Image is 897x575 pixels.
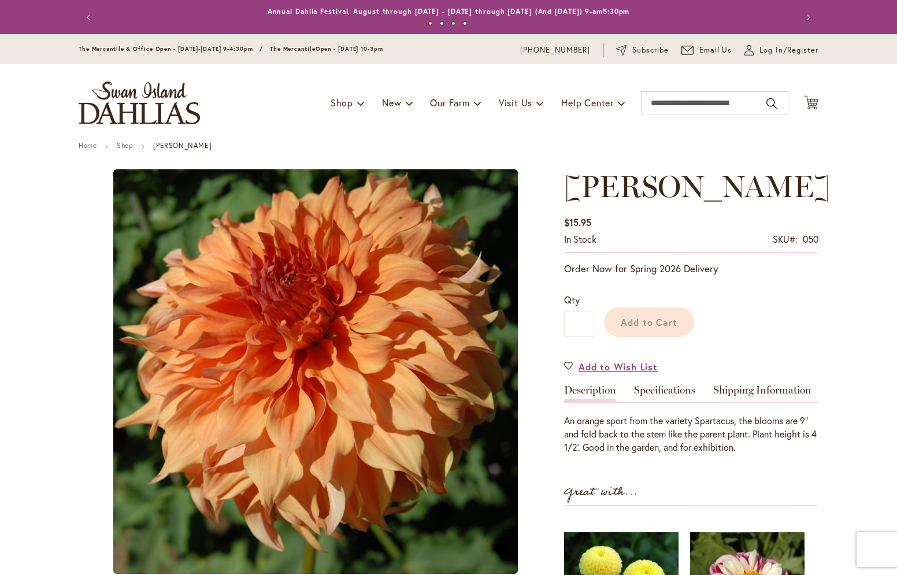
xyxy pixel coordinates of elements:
[440,21,444,25] button: 2 of 4
[634,385,695,402] a: Specifications
[9,534,41,566] iframe: Launch Accessibility Center
[79,141,97,150] a: Home
[564,216,591,228] span: $15.95
[520,44,590,56] a: [PHONE_NUMBER]
[561,97,614,109] span: Help Center
[579,360,658,373] span: Add to Wish List
[759,44,818,56] span: Log In/Register
[430,97,469,109] span: Our Farm
[632,44,669,56] span: Subscribe
[564,168,831,205] span: [PERSON_NAME]
[564,262,818,276] p: Order Now for Spring 2026 Delivery
[564,483,638,502] strong: Great with...
[153,141,212,150] strong: [PERSON_NAME]
[79,45,316,53] span: The Mercantile & Office Open - [DATE]-[DATE] 9-4:30pm / The Mercantile
[713,385,811,402] a: Shipping Information
[564,385,616,402] a: Description
[451,21,455,25] button: 3 of 4
[117,141,133,150] a: Shop
[681,44,732,56] a: Email Us
[564,414,818,454] div: An orange sport from the variety Spartacus, the blooms are 9" and fold back to the stem like the ...
[79,6,102,29] button: Previous
[499,97,532,109] span: Visit Us
[316,45,383,53] span: Open - [DATE] 10-3pm
[564,233,596,246] div: Availability
[463,21,467,25] button: 4 of 4
[382,97,401,109] span: New
[773,233,798,245] strong: SKU
[616,44,669,56] a: Subscribe
[113,169,518,574] img: main product photo
[79,81,200,124] a: store logo
[803,233,818,246] div: 050
[795,6,818,29] button: Next
[564,294,580,306] span: Qty
[564,233,596,245] span: In stock
[331,97,353,109] span: Shop
[744,44,818,56] a: Log In/Register
[699,44,732,56] span: Email Us
[564,385,818,454] div: Detailed Product Info
[428,21,432,25] button: 1 of 4
[564,360,658,373] a: Add to Wish List
[268,7,630,16] a: Annual Dahlia Festival, August through [DATE] - [DATE] through [DATE] (And [DATE]) 9-am5:30pm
